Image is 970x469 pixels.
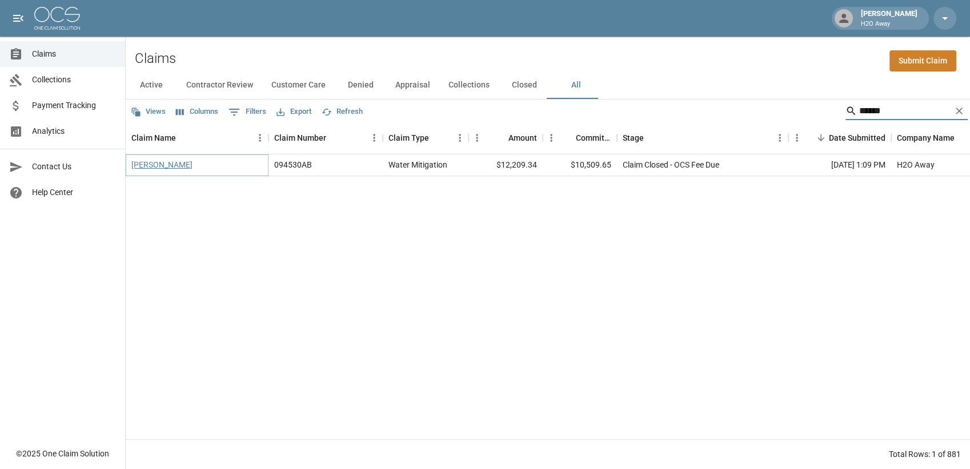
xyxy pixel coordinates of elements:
div: Date Submitted [788,122,891,154]
button: All [550,71,602,99]
button: Menu [771,129,788,146]
span: Contact Us [32,161,116,173]
button: Menu [451,129,468,146]
div: 094530AB [274,159,312,170]
button: Collections [439,71,499,99]
div: Stage [623,122,644,154]
button: Sort [326,130,342,146]
button: Export [274,103,314,121]
div: H2O Away [897,159,935,170]
a: Submit Claim [889,50,956,71]
div: Claim Name [126,122,268,154]
div: © 2025 One Claim Solution [16,448,109,459]
button: Select columns [173,103,221,121]
button: Menu [543,129,560,146]
span: Help Center [32,186,116,198]
div: Company Name [897,122,955,154]
div: $12,209.34 [468,154,543,176]
button: Menu [251,129,268,146]
button: Sort [429,130,445,146]
span: Payment Tracking [32,100,116,112]
div: [PERSON_NAME] [856,8,922,29]
span: Claims [32,48,116,60]
img: ocs-logo-white-transparent.png [34,7,80,30]
button: Customer Care [262,71,335,99]
h2: Claims [135,50,176,67]
div: Claim Number [274,122,326,154]
button: Sort [492,130,508,146]
div: dynamic tabs [126,71,970,99]
button: open drawer [7,7,30,30]
button: Denied [335,71,386,99]
a: [PERSON_NAME] [131,159,193,170]
div: [DATE] 1:09 PM [788,154,891,176]
button: Sort [560,130,576,146]
button: Active [126,71,177,99]
button: Clear [951,102,968,120]
button: Refresh [319,103,366,121]
button: Sort [176,130,192,146]
button: Show filters [226,103,269,121]
div: Total Rows: 1 of 881 [889,448,961,460]
button: Menu [468,129,486,146]
span: Analytics [32,125,116,137]
button: Menu [788,129,805,146]
div: Claim Name [131,122,176,154]
div: Search [845,102,968,122]
button: Views [128,103,169,121]
span: Collections [32,74,116,86]
div: Claim Type [383,122,468,154]
button: Menu [366,129,383,146]
div: Amount [468,122,543,154]
p: H2O Away [861,19,917,29]
div: Committed Amount [543,122,617,154]
div: Claim Number [268,122,383,154]
div: Claim Closed - OCS Fee Due [623,159,719,170]
button: Appraisal [386,71,439,99]
button: Contractor Review [177,71,262,99]
div: Date Submitted [829,122,885,154]
button: Sort [813,130,829,146]
div: Stage [617,122,788,154]
button: Closed [499,71,550,99]
div: Claim Type [388,122,429,154]
div: Committed Amount [576,122,611,154]
div: Amount [508,122,537,154]
button: Sort [644,130,660,146]
div: Water Mitigation [388,159,447,170]
div: $10,509.65 [543,154,617,176]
